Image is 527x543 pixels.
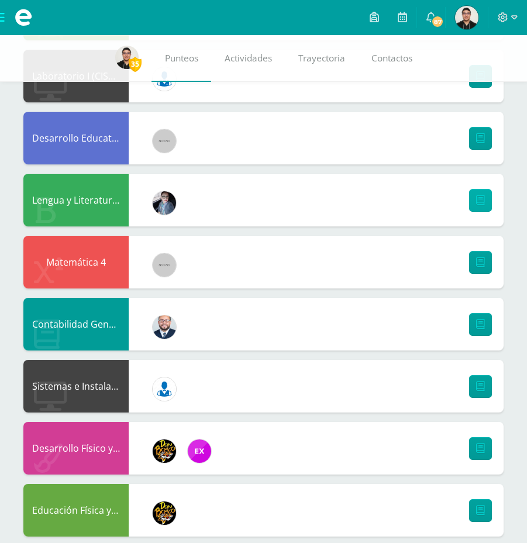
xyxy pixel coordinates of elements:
a: Trayectoria [285,35,358,82]
img: 089aa5792789090b6ef5b0798e7ae42d.png [115,46,139,69]
img: eaa624bfc361f5d4e8a554d75d1a3cf6.png [153,315,176,339]
span: Punteos [165,52,198,64]
span: Trayectoria [298,52,345,64]
img: 702136d6d401d1cd4ce1c6f6778c2e49.png [153,191,176,215]
div: Contabilidad General [23,298,129,350]
img: 60x60 [153,129,176,153]
img: 21dcd0747afb1b787494880446b9b401.png [153,439,176,463]
img: eda3c0d1caa5ac1a520cf0290d7c6ae4.png [153,501,176,525]
div: Desarrollo Físico y Artístico (Extracurricular) [23,422,129,475]
div: Matemática 4 [23,236,129,288]
span: 35 [129,57,142,71]
div: Lengua y Literatura 4 [23,174,129,226]
span: 87 [431,15,444,28]
img: ce84f7dabd80ed5f5aa83b4480291ac6.png [188,439,211,463]
img: 089aa5792789090b6ef5b0798e7ae42d.png [455,6,478,29]
div: Desarrollo Educativo y Proyecto de Vida [23,112,129,164]
span: Actividades [225,52,272,64]
img: 6ed6846fa57649245178fca9fc9a58dd.png [153,377,176,401]
a: Actividades [211,35,285,82]
span: Contactos [371,52,412,64]
div: Educación Física y Natación [23,484,129,537]
a: Contactos [358,35,425,82]
a: Punteos [151,35,211,82]
div: Sistemas e Instalación de Software (Desarrollo de Software) [23,360,129,413]
img: 60x60 [153,253,176,277]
